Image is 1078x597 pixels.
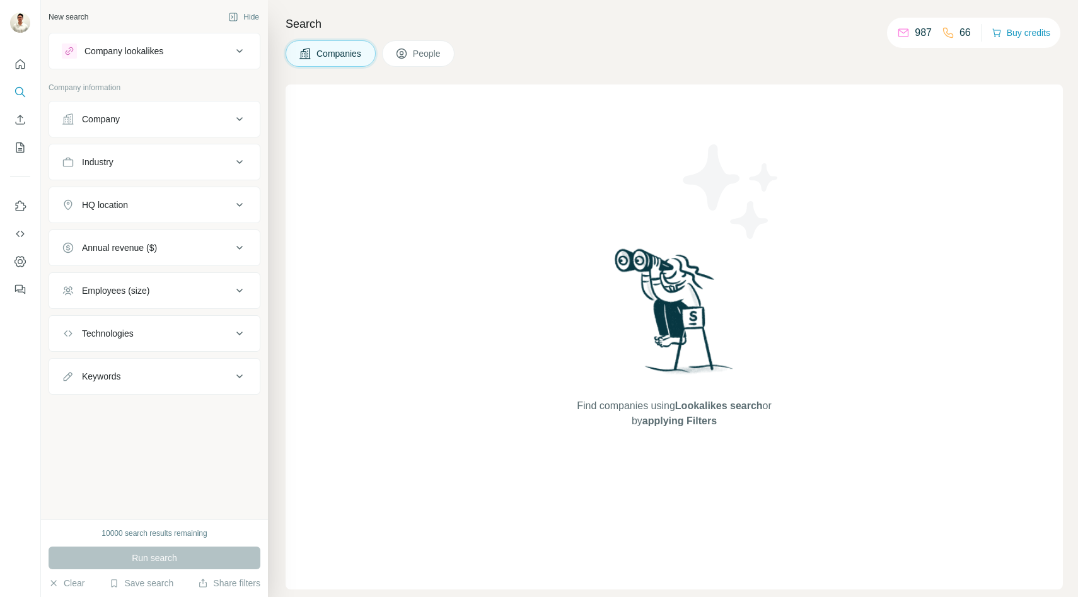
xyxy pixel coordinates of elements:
span: People [413,47,442,60]
button: Enrich CSV [10,108,30,131]
button: Use Surfe on LinkedIn [10,195,30,217]
button: Quick start [10,53,30,76]
button: Buy credits [992,24,1050,42]
button: Dashboard [10,250,30,273]
div: 10000 search results remaining [101,528,207,539]
p: 987 [915,25,932,40]
p: 66 [959,25,971,40]
img: Surfe Illustration - Woman searching with binoculars [609,245,740,386]
button: Keywords [49,361,260,391]
button: Annual revenue ($) [49,233,260,263]
button: Technologies [49,318,260,349]
button: Clear [49,577,84,589]
div: Keywords [82,370,120,383]
button: Use Surfe API [10,223,30,245]
div: Industry [82,156,113,168]
button: HQ location [49,190,260,220]
div: Employees (size) [82,284,149,297]
div: New search [49,11,88,23]
button: My lists [10,136,30,159]
button: Industry [49,147,260,177]
button: Company [49,104,260,134]
button: Save search [109,577,173,589]
div: Company lookalikes [84,45,163,57]
span: applying Filters [642,415,717,426]
span: Lookalikes search [675,400,763,411]
div: Technologies [82,327,134,340]
img: Surfe Illustration - Stars [675,135,788,248]
div: HQ location [82,199,128,211]
button: Hide [219,8,268,26]
button: Employees (size) [49,275,260,306]
img: Avatar [10,13,30,33]
button: Search [10,81,30,103]
h4: Search [286,15,1063,33]
div: Annual revenue ($) [82,241,157,254]
button: Feedback [10,278,30,301]
span: Companies [316,47,362,60]
button: Share filters [198,577,260,589]
span: Find companies using or by [573,398,775,429]
button: Company lookalikes [49,36,260,66]
div: Company [82,113,120,125]
p: Company information [49,82,260,93]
